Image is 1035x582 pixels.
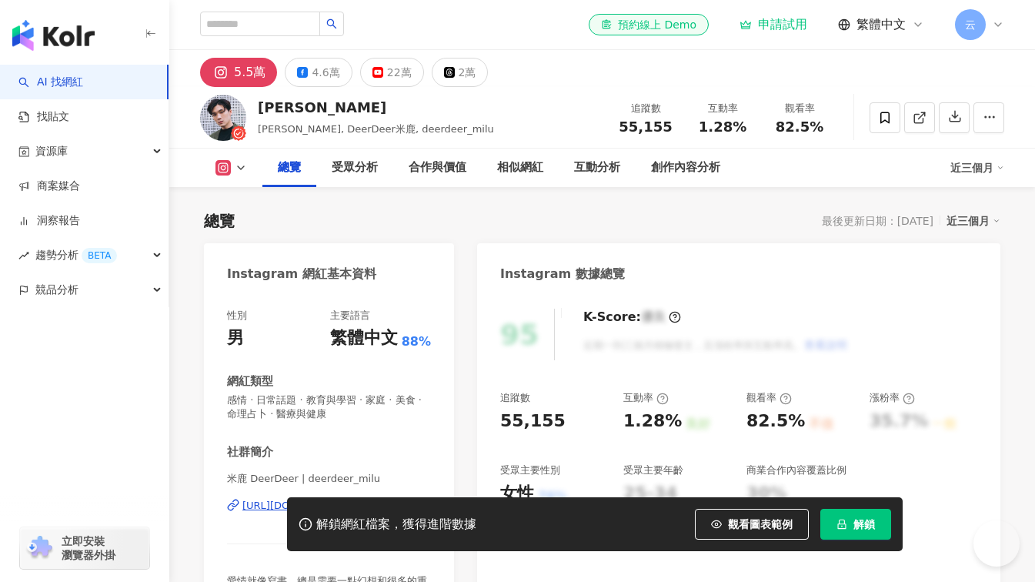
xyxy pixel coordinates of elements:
span: 感情 · 日常話題 · 教育與學習 · 家庭 · 美食 · 命理占卜 · 醫療與健康 [227,393,431,421]
span: 解鎖 [853,518,875,530]
span: 繁體中文 [856,16,906,33]
span: 1.28% [699,119,746,135]
a: 找貼文 [18,109,69,125]
img: logo [12,20,95,51]
div: 4.6萬 [312,62,339,83]
div: 追蹤數 [500,391,530,405]
div: 近三個月 [950,156,1004,180]
div: 女性 [500,482,534,506]
span: rise [18,250,29,261]
div: 2萬 [459,62,476,83]
span: 云 [965,16,976,33]
div: 男 [227,326,244,350]
span: search [326,18,337,29]
span: 資源庫 [35,134,68,169]
button: 解鎖 [820,509,891,540]
div: 社群簡介 [227,444,273,460]
span: 88% [402,333,431,350]
div: 互動率 [623,391,669,405]
div: 主要語言 [330,309,370,323]
div: 5.5萬 [234,62,265,83]
div: 互動分析 [574,159,620,177]
div: 受眾主要性別 [500,463,560,477]
a: searchAI 找網紅 [18,75,83,90]
div: 商業合作內容覆蓋比例 [746,463,846,477]
div: 總覽 [204,210,235,232]
div: 受眾主要年齡 [623,463,683,477]
div: 觀看率 [770,101,829,116]
div: 創作內容分析 [651,159,720,177]
div: 總覽 [278,159,301,177]
div: 最後更新日期：[DATE] [822,215,933,227]
div: 觀看率 [746,391,792,405]
div: 漲粉率 [870,391,915,405]
div: 網紅類型 [227,373,273,390]
button: 觀看圖表範例 [695,509,809,540]
a: 申請試用 [740,17,807,32]
div: 追蹤數 [616,101,675,116]
span: 55,155 [619,119,672,135]
button: 5.5萬 [200,58,277,87]
div: 性別 [227,309,247,323]
div: 55,155 [500,410,566,433]
button: 22萬 [360,58,424,87]
span: [PERSON_NAME], DeerDeer米鹿, deerdeer_milu [258,123,494,135]
div: 1.28% [623,410,682,433]
a: 商案媒合 [18,179,80,194]
span: 立即安裝 瀏覽器外掛 [62,534,115,562]
span: lock [836,519,847,530]
span: 趨勢分析 [35,238,117,273]
div: Instagram 數據總覽 [500,266,625,283]
div: Instagram 網紅基本資料 [227,266,376,283]
span: 82.5% [776,119,823,135]
img: KOL Avatar [200,95,246,141]
button: 2萬 [432,58,489,87]
span: 競品分析 [35,273,78,307]
img: chrome extension [25,536,55,560]
div: 22萬 [387,62,412,83]
div: 受眾分析 [332,159,378,177]
div: 合作與價值 [409,159,466,177]
div: 解鎖網紅檔案，獲得進階數據 [316,517,476,533]
span: 觀看圖表範例 [728,518,793,530]
div: [PERSON_NAME] [258,98,494,117]
span: 米鹿 DeerDeer | deerdeer_milu [227,472,431,486]
div: K-Score : [583,309,681,326]
div: 相似網紅 [497,159,543,177]
a: chrome extension立即安裝 瀏覽器外掛 [20,527,149,569]
button: 4.6萬 [285,58,352,87]
div: 近三個月 [947,211,1000,231]
div: 互動率 [693,101,752,116]
div: BETA [82,248,117,263]
a: 預約線上 Demo [589,14,709,35]
div: 繁體中文 [330,326,398,350]
a: 洞察報告 [18,213,80,229]
div: 預約線上 Demo [601,17,696,32]
div: 82.5% [746,410,805,433]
